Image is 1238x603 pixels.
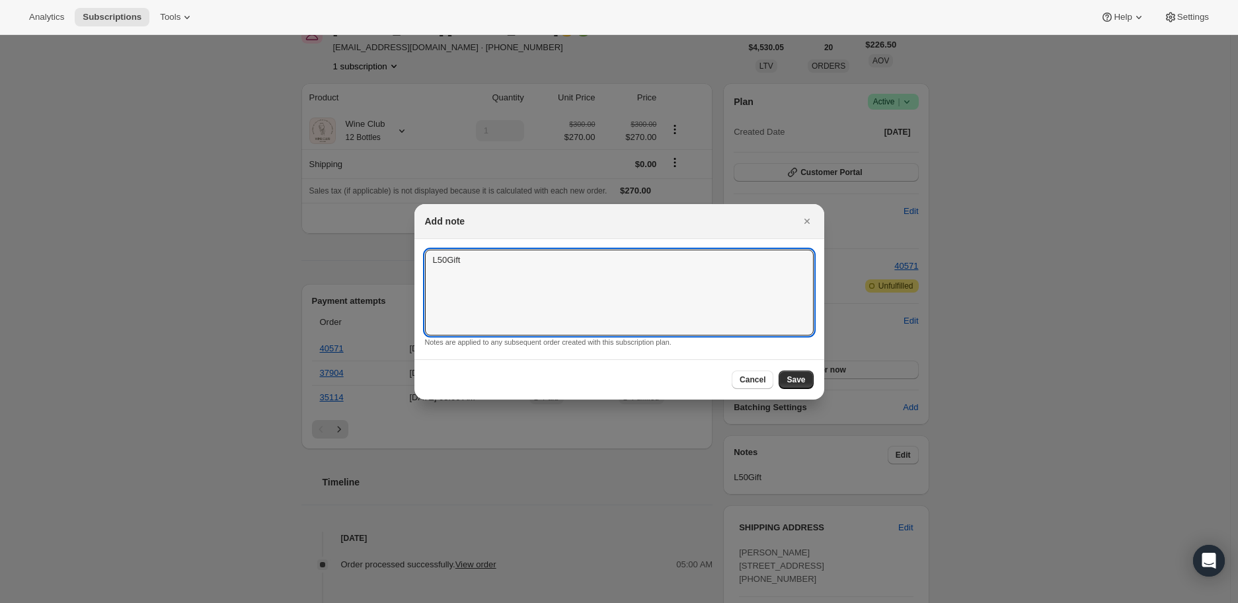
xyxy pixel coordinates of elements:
small: Notes are applied to any subsequent order created with this subscription plan. [425,338,672,346]
span: Tools [160,12,180,22]
button: Analytics [21,8,72,26]
button: Cancel [732,371,773,389]
button: Save [779,371,813,389]
span: Help [1114,12,1132,22]
span: Settings [1177,12,1209,22]
button: Help [1093,8,1153,26]
button: Close [798,212,816,231]
button: Tools [152,8,202,26]
button: Subscriptions [75,8,149,26]
span: Analytics [29,12,64,22]
span: Cancel [740,374,765,385]
button: Settings [1156,8,1217,26]
span: Subscriptions [83,12,141,22]
textarea: L50Gift [425,250,814,336]
div: Open Intercom Messenger [1193,545,1225,577]
span: Save [787,374,805,385]
h2: Add note [425,215,465,228]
